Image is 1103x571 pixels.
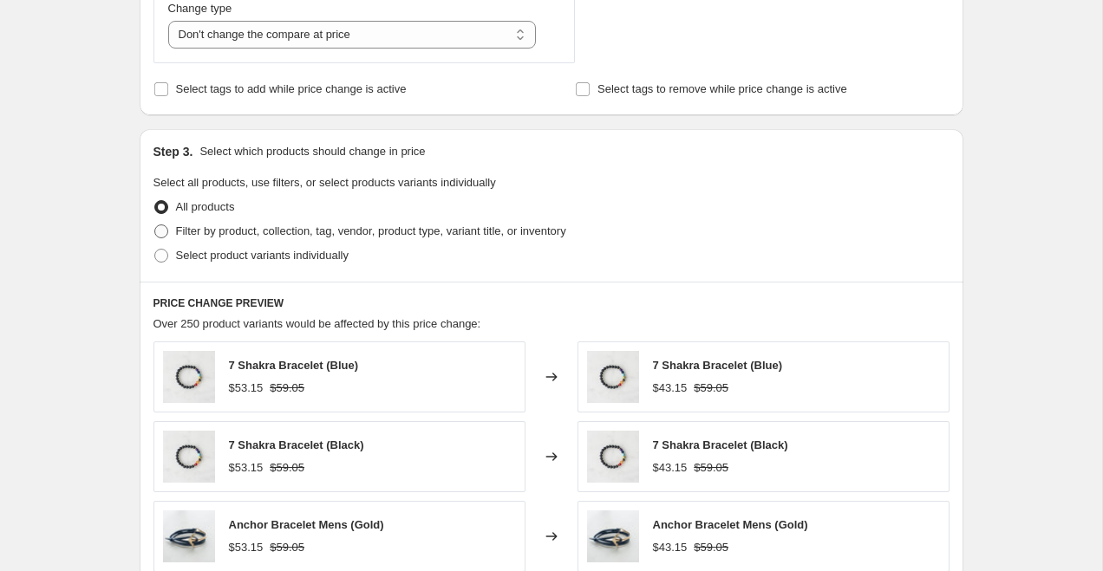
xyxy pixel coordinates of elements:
[168,2,232,15] span: Change type
[163,431,215,483] img: 7-chakra-bracelet_925x_29219fd1-05f6-42be-ba87-953b4eb1e34e_80x.jpg
[229,359,359,372] span: 7 Shakra Bracelet (Blue)
[229,459,264,477] div: $53.15
[229,438,364,451] span: 7 Shakra Bracelet (Black)
[653,359,783,372] span: 7 Shakra Bracelet (Blue)
[587,351,639,403] img: 7-chakra-bracelet_925x_29219fd1-05f6-42be-ba87-953b4eb1e34e_80x.jpg
[694,380,728,397] strike: $59.05
[199,143,425,160] p: Select which products should change in price
[153,317,481,330] span: Over 250 product variants would be affected by this price change:
[176,224,566,237] span: Filter by product, collection, tag, vendor, product type, variant title, or inventory
[229,380,264,397] div: $53.15
[176,200,235,213] span: All products
[153,296,950,310] h6: PRICE CHANGE PREVIEW
[653,539,688,556] div: $43.15
[176,249,349,262] span: Select product variants individually
[694,539,728,556] strike: $59.05
[270,380,304,397] strike: $59.05
[653,380,688,397] div: $43.15
[229,539,264,556] div: $53.15
[163,351,215,403] img: 7-chakra-bracelet_925x_29219fd1-05f6-42be-ba87-953b4eb1e34e_80x.jpg
[653,518,808,531] span: Anchor Bracelet Mens (Gold)
[653,438,788,451] span: 7 Shakra Bracelet (Black)
[587,510,639,562] img: anchor-bracelet-mens_925x_e880f45b-7b2e-43ac-aaf2-bfdc561374a9_80x.jpg
[694,459,728,477] strike: $59.05
[153,143,193,160] h2: Step 3.
[587,431,639,483] img: 7-chakra-bracelet_925x_29219fd1-05f6-42be-ba87-953b4eb1e34e_80x.jpg
[597,82,847,95] span: Select tags to remove while price change is active
[176,82,407,95] span: Select tags to add while price change is active
[229,518,384,531] span: Anchor Bracelet Mens (Gold)
[653,459,688,477] div: $43.15
[153,176,496,189] span: Select all products, use filters, or select products variants individually
[270,539,304,556] strike: $59.05
[270,459,304,477] strike: $59.05
[163,510,215,562] img: anchor-bracelet-mens_925x_e880f45b-7b2e-43ac-aaf2-bfdc561374a9_80x.jpg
